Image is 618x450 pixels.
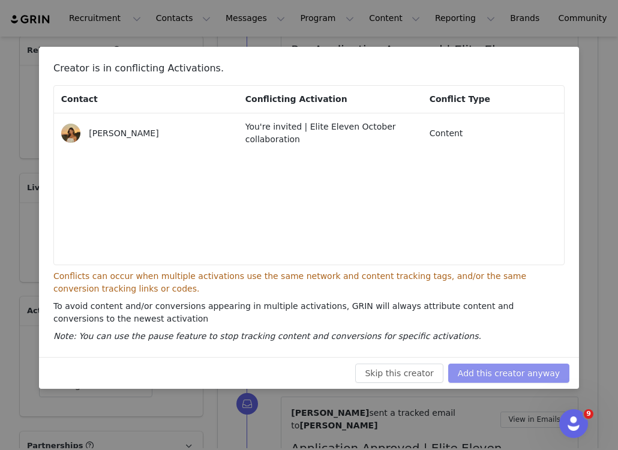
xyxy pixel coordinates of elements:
[53,300,565,325] p: To avoid content and/or conversions appearing in multiple activations, GRIN will always attribute...
[245,94,347,104] span: Conflicting Activation
[430,127,555,140] p: Content
[53,270,565,295] p: Conflicts can occur when multiple activations use the same network and content tracking tags, and...
[89,128,158,138] span: [PERSON_NAME]
[61,94,98,104] span: Contact
[559,409,588,438] iframe: Intercom live chat
[53,61,565,80] h3: Creator is in conflicting Activations.
[245,121,413,146] p: You're invited | Elite Eleven October collaboration
[448,364,569,383] button: Add this creator anyway
[10,10,339,23] body: Rich Text Area. Press ALT-0 for help.
[53,330,565,343] p: Note: You can use the pause feature to stop tracking content and conversions for specific activat...
[584,409,593,419] span: 9
[355,364,443,383] button: Skip this creator
[430,94,490,104] span: Conflict Type
[61,124,80,143] img: 996a6839-f7c4-4661-afbc-ffb0e3bf8b56.jpg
